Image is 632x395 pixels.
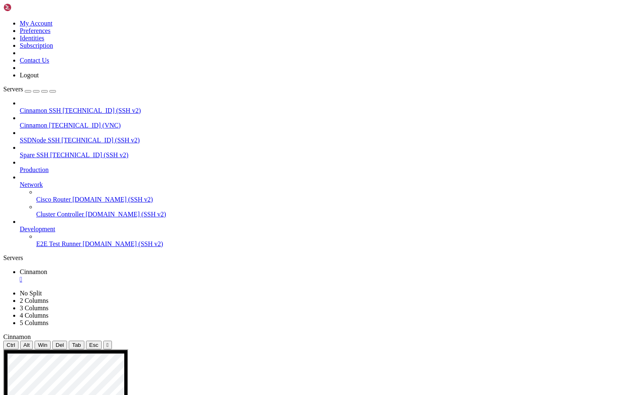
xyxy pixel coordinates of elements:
[72,196,153,203] span: [DOMAIN_NAME] (SSH v2)
[20,144,629,159] li: Spare SSH [TECHNICAL_ID] (SSH v2)
[20,137,60,144] span: SSDNode SSH
[20,57,49,64] a: Contact Us
[20,151,629,159] a: Spare SSH [TECHNICAL_ID] (SSH v2)
[35,341,51,349] button: Win
[20,276,629,283] a: 
[86,211,166,218] span: [DOMAIN_NAME] (SSH v2)
[20,122,629,129] a: Cinnamon [TECHNICAL_ID] (VNC)
[7,342,15,348] span: Ctrl
[20,114,629,129] li: Cinnamon [TECHNICAL_ID] (VNC)
[36,188,629,203] li: Cisco Router [DOMAIN_NAME] (SSH v2)
[20,107,61,114] span: Cinnamon SSH
[20,304,49,311] a: 3 Columns
[49,122,121,129] span: [TECHNICAL_ID] (VNC)
[20,27,51,34] a: Preferences
[20,122,47,129] span: Cinnamon
[107,342,109,348] div: 
[20,319,49,326] a: 5 Columns
[3,86,23,93] span: Servers
[20,166,49,173] span: Production
[38,342,47,348] span: Win
[36,203,629,218] li: Cluster Controller [DOMAIN_NAME] (SSH v2)
[20,225,55,232] span: Development
[36,211,84,218] span: Cluster Controller
[3,341,19,349] button: Ctrl
[63,107,141,114] span: [TECHNICAL_ID] (SSH v2)
[3,333,31,340] span: Cinnamon
[36,211,629,218] a: Cluster Controller [DOMAIN_NAME] (SSH v2)
[20,181,43,188] span: Network
[36,240,81,247] span: E2E Test Runner
[3,3,51,12] img: Shellngn
[61,137,139,144] span: [TECHNICAL_ID] (SSH v2)
[20,268,629,283] a: Cinnamon
[20,225,629,233] a: Development
[20,42,53,49] a: Subscription
[50,151,128,158] span: [TECHNICAL_ID] (SSH v2)
[20,107,629,114] a: Cinnamon SSH [TECHNICAL_ID] (SSH v2)
[36,196,71,203] span: Cisco Router
[20,312,49,319] a: 4 Columns
[69,341,84,349] button: Tab
[20,137,629,144] a: SSDNode SSH [TECHNICAL_ID] (SSH v2)
[20,174,629,218] li: Network
[20,181,629,188] a: Network
[72,342,81,348] span: Tab
[20,72,39,79] a: Logout
[20,341,33,349] button: Alt
[103,341,112,349] button: 
[20,100,629,114] li: Cinnamon SSH [TECHNICAL_ID] (SSH v2)
[20,290,42,297] a: No Split
[56,342,64,348] span: Del
[23,342,30,348] span: Alt
[52,341,67,349] button: Del
[20,20,53,27] a: My Account
[89,342,98,348] span: Esc
[20,159,629,174] li: Production
[20,297,49,304] a: 2 Columns
[36,240,629,248] a: E2E Test Runner [DOMAIN_NAME] (SSH v2)
[86,341,102,349] button: Esc
[20,218,629,248] li: Development
[83,240,163,247] span: [DOMAIN_NAME] (SSH v2)
[36,196,629,203] a: Cisco Router [DOMAIN_NAME] (SSH v2)
[20,166,629,174] a: Production
[20,129,629,144] li: SSDNode SSH [TECHNICAL_ID] (SSH v2)
[36,233,629,248] li: E2E Test Runner [DOMAIN_NAME] (SSH v2)
[20,151,49,158] span: Spare SSH
[20,35,44,42] a: Identities
[3,254,629,262] div: Servers
[3,86,56,93] a: Servers
[20,268,47,275] span: Cinnamon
